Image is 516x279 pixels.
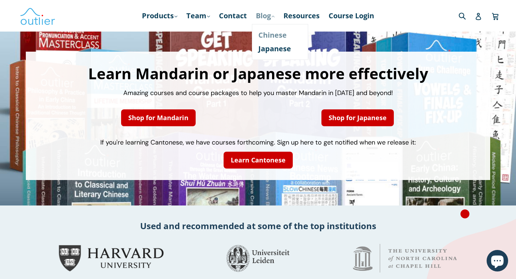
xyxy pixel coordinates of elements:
input: Search [457,8,477,23]
a: Learn Cantonese [224,152,293,169]
span: If you're learning Cantonese, we have courses forthcoming. Sign up here to get notified when we r... [100,138,416,147]
a: Shop for Japanese [321,109,394,126]
img: Outlier Linguistics [20,5,56,26]
a: Products [138,9,181,22]
inbox-online-store-chat: Shopify online store chat [484,250,510,273]
a: Resources [280,9,323,22]
a: Shop for Mandarin [121,109,196,126]
a: Course Login [325,9,378,22]
a: Blog [252,9,278,22]
a: Contact [215,9,250,22]
span: Amazing courses and course packages to help you master Mandarin in [DATE] and beyond! [123,89,393,97]
a: Chinese [258,28,302,42]
a: Team [183,9,214,22]
h1: Learn Mandarin or Japanese more effectively [33,66,483,81]
a: Japanese [258,42,302,56]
